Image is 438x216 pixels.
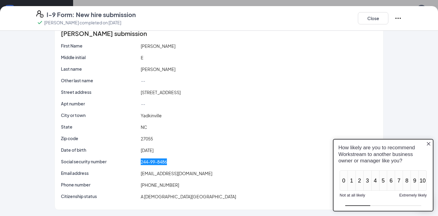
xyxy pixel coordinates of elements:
span: A [DEMOGRAPHIC_DATA][GEOGRAPHIC_DATA] [141,194,236,199]
p: State [61,124,138,130]
span: [PERSON_NAME] [141,43,175,49]
span: [PERSON_NAME] submission [61,30,147,37]
svg: Ellipses [394,15,402,22]
p: [PERSON_NAME] completed on [DATE] [44,19,121,26]
p: Apt number [61,101,138,107]
p: Zip code [61,135,138,141]
p: Date of birth [61,147,138,153]
span: 27055 [141,136,153,141]
span: [DATE] [141,147,154,153]
span: [PHONE_NUMBER] [141,182,179,188]
p: First Name [61,43,138,49]
span: NC [141,124,147,130]
span: [PERSON_NAME] [141,66,175,72]
p: Street address [61,89,138,95]
iframe: Sprig User Feedback Dialog [328,134,438,216]
span: [STREET_ADDRESS] [141,90,181,95]
span: -- [141,101,145,107]
p: Citizenship status [61,193,138,199]
p: Social security number [61,158,138,165]
p: City or town [61,112,138,118]
span: E [141,55,143,60]
p: Middle initial [61,54,138,60]
p: Last name [61,66,138,72]
p: Email address [61,170,138,176]
span: Yadkinville [141,113,162,118]
p: Phone number [61,182,138,188]
svg: FormI9EVerifyIcon [36,10,44,18]
button: Close [358,12,388,24]
svg: Checkmark [36,19,44,26]
span: 244-99-8486 [141,159,167,165]
span: -- [141,78,145,83]
p: Other last name [61,77,138,83]
h4: I-9 Form: New hire submission [47,10,136,19]
span: [EMAIL_ADDRESS][DOMAIN_NAME] [141,171,212,176]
